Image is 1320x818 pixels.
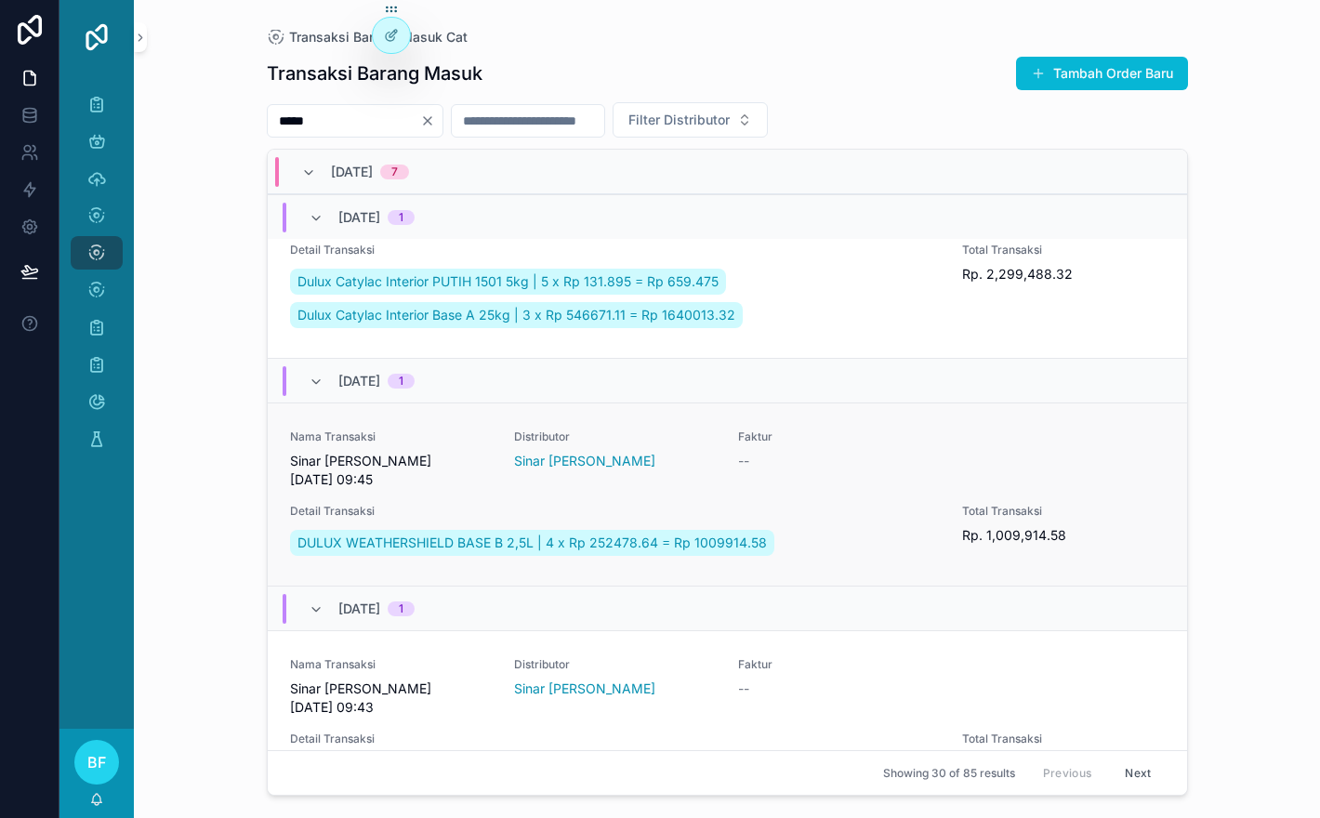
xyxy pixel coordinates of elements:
span: Distributor [514,429,716,444]
a: Sinar [PERSON_NAME] [514,679,655,698]
span: Distributor [514,657,716,672]
span: Total Transaksi [962,732,1164,746]
span: Filter Distributor [628,111,730,129]
span: Sinar [PERSON_NAME] [DATE] 09:43 [290,679,492,717]
div: 1 [399,601,403,616]
span: [DATE] [331,163,373,181]
span: Detail Transaksi [290,243,941,257]
span: Total Transaksi [962,243,1164,257]
img: App logo [82,22,112,52]
span: Transaksi Barang Masuk Cat [289,28,468,46]
h1: Transaksi Barang Masuk [267,60,482,86]
button: Clear [420,113,442,128]
a: Nama TransaksiSinar [PERSON_NAME] [DATE] 15:16DistributorSinar [PERSON_NAME]Faktur--Detail Transa... [268,141,1187,358]
button: Next [1112,759,1164,787]
div: scrollable content [59,74,134,480]
span: -- [738,452,749,470]
span: Nama Transaksi [290,429,492,444]
a: Sinar [PERSON_NAME] [514,452,655,470]
span: Total Transaksi [962,504,1164,519]
span: [DATE] [338,372,380,390]
span: Dulux Catylac Interior Base A 25kg | 3 x Rp 546671.11 = Rp 1640013.32 [297,306,735,324]
button: Tambah Order Baru [1016,57,1188,90]
div: 7 [391,165,398,179]
button: Select Button [613,102,768,138]
div: 1 [399,210,403,225]
span: Nama Transaksi [290,657,492,672]
span: [DATE] [338,600,380,618]
span: Showing 30 of 85 results [883,766,1015,781]
span: DULUX WEATHERSHIELD BASE B 2,5L | 4 x Rp 252478.64 = Rp 1009914.58 [297,534,767,552]
span: Rp. 2,299,488.32 [962,265,1164,284]
a: Dulux Catylac Interior Base A 25kg | 3 x Rp 546671.11 = Rp 1640013.32 [290,302,743,328]
div: 1 [399,374,403,389]
a: Nama TransaksiSinar [PERSON_NAME] [DATE] 09:45DistributorSinar [PERSON_NAME]Faktur--Detail Transa... [268,402,1187,586]
span: Detail Transaksi [290,732,941,746]
span: [DATE] [338,208,380,227]
span: Sinar [PERSON_NAME] [DATE] 09:45 [290,452,492,489]
span: -- [738,679,749,698]
a: Transaksi Barang Masuk Cat [267,28,468,46]
span: Faktur [738,657,940,672]
span: Detail Transaksi [290,504,941,519]
span: Rp. 1,009,914.58 [962,526,1164,545]
a: DULUX WEATHERSHIELD BASE B 2,5L | 4 x Rp 252478.64 = Rp 1009914.58 [290,530,774,556]
span: BF [87,751,106,773]
span: Faktur [738,429,940,444]
span: Dulux Catylac Interior PUTIH 1501 5kg | 5 x Rp 131.895 = Rp 659.475 [297,272,719,291]
a: Dulux Catylac Interior PUTIH 1501 5kg | 5 x Rp 131.895 = Rp 659.475 [290,269,726,295]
